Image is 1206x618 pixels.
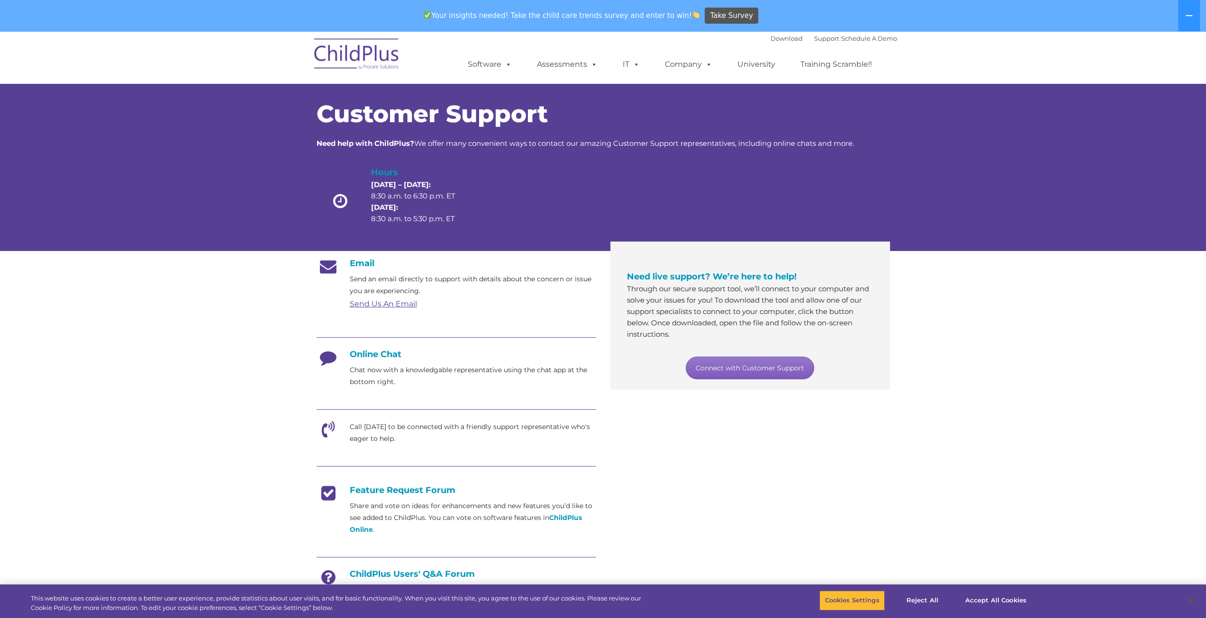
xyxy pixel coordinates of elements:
a: Download [771,35,803,42]
p: Through our secure support tool, we’ll connect to your computer and solve your issues for you! To... [627,283,873,340]
a: Connect with Customer Support [686,357,814,379]
h4: Feature Request Forum [317,485,596,495]
a: Send Us An Email [350,299,417,308]
a: Software [458,55,521,74]
img: ChildPlus by Procare Solutions [309,32,404,79]
span: Take Survey [710,8,753,24]
span: Customer Support [317,99,548,128]
a: Assessments [527,55,607,74]
p: Chat now with a knowledgable representative using the chat app at the bottom right. [350,364,596,388]
a: Schedule A Demo [841,35,897,42]
button: Accept All Cookies [960,591,1032,610]
a: IT [613,55,649,74]
div: This website uses cookies to create a better user experience, provide statistics about user visit... [31,594,663,612]
a: Take Survey [705,8,758,24]
h4: Online Chat [317,349,596,359]
p: Call [DATE] to be connected with a friendly support representative who's eager to help. [350,421,596,445]
img: 👏 [692,11,699,18]
a: Training Scramble!! [791,55,881,74]
img: ✅ [424,11,431,18]
strong: Need help with ChildPlus? [317,139,414,148]
span: We offer many convenient ways to contact our amazing Customer Support representatives, including ... [317,139,854,148]
h4: Hours [371,166,472,179]
button: Close [1180,590,1201,611]
span: Need live support? We’re here to help! [627,271,797,282]
button: Cookies Settings [819,591,884,610]
p: Send an email directly to support with details about the concern or issue you are experiencing. [350,273,596,297]
span: Your insights needed! Take the child care trends survey and enter to win! [420,6,704,25]
a: Support [814,35,839,42]
button: Reject All [893,591,952,610]
h4: Email [317,258,596,269]
a: University [728,55,785,74]
h4: ChildPlus Users' Q&A Forum [317,569,596,579]
font: | [771,35,897,42]
a: ChildPlus Online [350,513,582,534]
strong: [DATE] – [DATE]: [371,180,431,189]
a: Company [655,55,722,74]
strong: [DATE]: [371,203,398,212]
p: Share and vote on ideas for enhancements and new features you’d like to see added to ChildPlus. Y... [350,500,596,536]
p: 8:30 a.m. to 6:30 p.m. ET 8:30 a.m. to 5:30 p.m. ET [371,179,472,224]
